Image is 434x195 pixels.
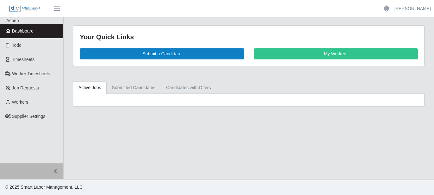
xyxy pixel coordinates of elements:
[12,85,39,90] span: Job Requests
[5,185,83,190] span: © 2025 Smart Labor Management, LLC
[80,32,418,42] div: Your Quick Links
[12,43,22,48] span: Todo
[254,48,418,59] a: My Workers
[6,18,19,23] span: Aspen
[12,100,28,105] span: Workers
[12,71,50,76] span: Worker Timesheets
[12,57,35,62] span: Timesheets
[107,82,161,94] a: Submitted Candidates
[12,114,46,119] span: Supplier Settings
[80,48,244,59] a: Submit a Candidate
[12,28,34,34] span: Dashboard
[73,82,107,94] a: Active Jobs
[161,82,216,94] a: Candidates with Offers
[9,5,40,12] img: SLM Logo
[394,5,431,12] a: [PERSON_NAME]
